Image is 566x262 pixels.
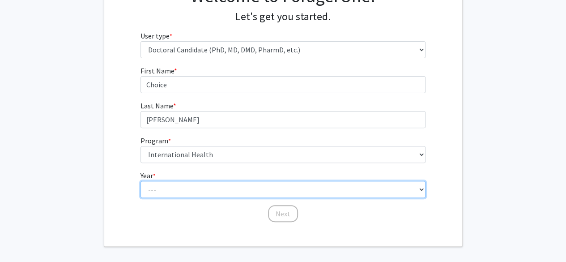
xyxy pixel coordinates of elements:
span: First Name [140,66,174,75]
label: User type [140,30,172,41]
iframe: Chat [7,222,38,255]
label: Program [140,135,171,146]
span: Last Name [140,101,173,110]
label: Year [140,170,156,181]
h4: Let's get you started. [140,10,426,23]
button: Next [268,205,298,222]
